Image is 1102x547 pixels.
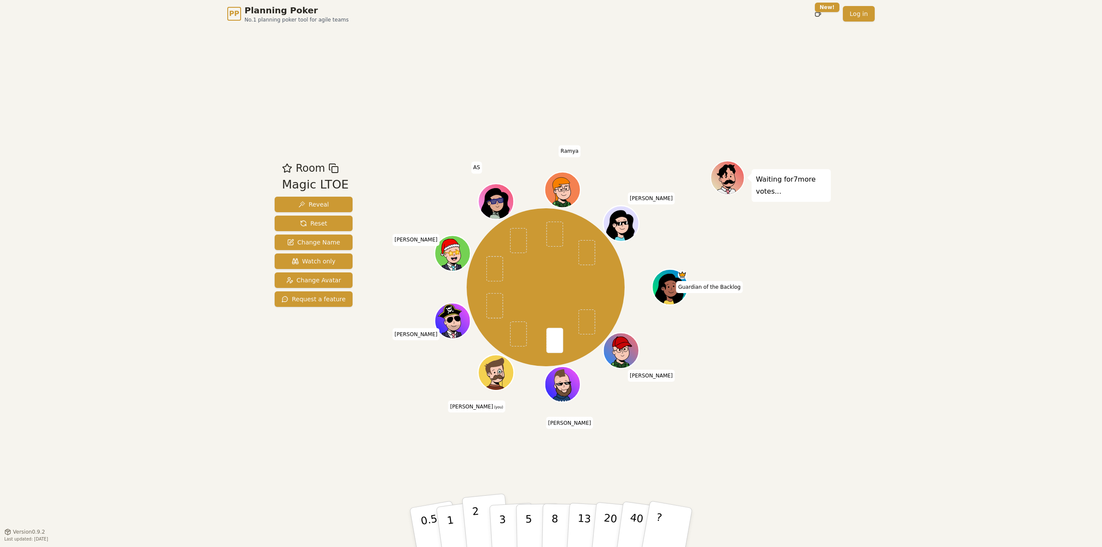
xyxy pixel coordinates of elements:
[292,257,336,266] span: Watch only
[245,4,349,16] span: Planning Poker
[810,6,826,22] button: New!
[275,253,353,269] button: Watch only
[678,270,687,279] span: Guardian of the Backlog is the host
[4,528,45,535] button: Version0.9.2
[282,295,346,303] span: Request a feature
[287,238,340,247] span: Change Name
[546,417,593,429] span: Click to change your name
[493,405,503,409] span: (you)
[300,219,327,228] span: Reset
[13,528,45,535] span: Version 0.9.2
[393,328,440,340] span: Click to change your name
[628,192,675,204] span: Click to change your name
[471,162,482,174] span: Click to change your name
[843,6,875,22] a: Log in
[275,197,353,212] button: Reveal
[245,16,349,23] span: No.1 planning poker tool for agile teams
[275,235,353,250] button: Change Name
[676,281,743,293] span: Click to change your name
[286,276,341,284] span: Change Avatar
[815,3,839,12] div: New!
[227,4,349,23] a: PPPlanning PokerNo.1 planning poker tool for agile teams
[275,272,353,288] button: Change Avatar
[628,370,675,382] span: Click to change your name
[480,356,513,389] button: Click to change your avatar
[296,161,325,176] span: Room
[448,401,505,413] span: Click to change your name
[393,234,440,246] span: Click to change your name
[4,537,48,541] span: Last updated: [DATE]
[558,145,581,158] span: Click to change your name
[275,291,353,307] button: Request a feature
[282,161,292,176] button: Add as favourite
[756,173,826,198] p: Waiting for 7 more votes...
[282,176,349,194] div: Magic LTOE
[275,216,353,231] button: Reset
[229,9,239,19] span: PP
[298,200,329,209] span: Reveal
